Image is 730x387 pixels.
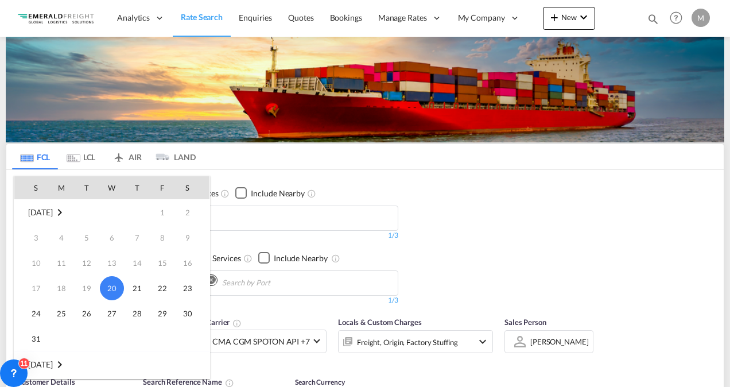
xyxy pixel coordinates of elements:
td: Thursday August 21 2025 [125,276,150,301]
td: Sunday August 31 2025 [14,326,49,352]
tr: Week 6 [14,326,209,352]
td: Monday August 25 2025 [49,301,74,326]
td: Thursday August 7 2025 [125,225,150,250]
td: Tuesday August 12 2025 [74,250,99,276]
td: August 2025 [14,200,99,226]
td: Monday August 18 2025 [49,276,74,301]
tr: Week 1 [14,200,209,226]
td: Tuesday August 5 2025 [74,225,99,250]
tr: Week 2 [14,225,209,250]
td: Thursday August 14 2025 [125,250,150,276]
td: Saturday August 2 2025 [175,200,209,226]
td: Thursday August 28 2025 [125,301,150,326]
td: Sunday August 3 2025 [14,225,49,250]
td: Friday August 8 2025 [150,225,175,250]
th: T [74,176,99,199]
th: W [99,176,125,199]
td: Friday August 1 2025 [150,200,175,226]
span: 21 [126,277,149,300]
td: Wednesday August 13 2025 [99,250,125,276]
span: [DATE] [28,207,53,217]
span: 23 [176,277,199,300]
span: 20 [100,276,124,300]
td: Friday August 22 2025 [150,276,175,301]
span: [DATE] [28,359,53,369]
td: Tuesday August 26 2025 [74,301,99,326]
span: 22 [151,277,174,300]
td: Wednesday August 6 2025 [99,225,125,250]
td: Monday August 4 2025 [49,225,74,250]
td: September 2025 [14,352,209,378]
th: M [49,176,74,199]
th: S [175,176,209,199]
td: Wednesday August 20 2025 [99,276,125,301]
td: Wednesday August 27 2025 [99,301,125,326]
md-calendar: Calendar [14,176,209,378]
td: Monday August 11 2025 [49,250,74,276]
span: 29 [151,302,174,325]
span: 31 [25,327,48,350]
th: S [14,176,49,199]
span: 24 [25,302,48,325]
span: 26 [75,302,98,325]
th: T [125,176,150,199]
td: Saturday August 30 2025 [175,301,209,326]
td: Sunday August 24 2025 [14,301,49,326]
tr: Week 4 [14,276,209,301]
td: Saturday August 23 2025 [175,276,209,301]
th: F [150,176,175,199]
td: Friday August 29 2025 [150,301,175,326]
td: Sunday August 17 2025 [14,276,49,301]
td: Tuesday August 19 2025 [74,276,99,301]
td: Sunday August 10 2025 [14,250,49,276]
td: Saturday August 9 2025 [175,225,209,250]
tr: Week 3 [14,250,209,276]
span: 30 [176,302,199,325]
td: Friday August 15 2025 [150,250,175,276]
tr: Week 5 [14,301,209,326]
span: 27 [100,302,123,325]
span: 28 [126,302,149,325]
td: Saturday August 16 2025 [175,250,209,276]
span: 25 [50,302,73,325]
tr: Week undefined [14,352,209,378]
